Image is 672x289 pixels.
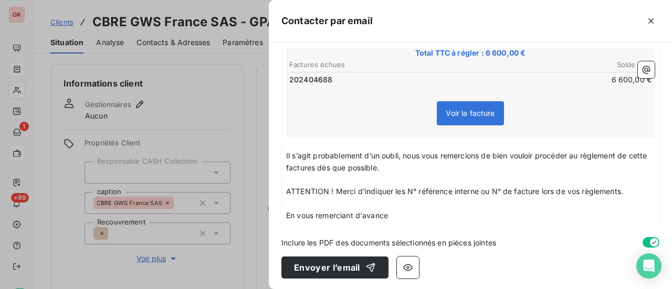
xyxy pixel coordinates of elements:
span: En vous remerciant d'avance [286,211,388,220]
button: Envoyer l’email [281,256,388,279]
span: Total TTC à régler : 6 600,00 € [288,48,653,58]
th: Solde TTC [471,59,652,70]
span: Il s’agit probablement d’un oubli, nous vous remercions de bien vouloir procéder au règlement de ... [286,151,649,172]
th: Factures échues [289,59,470,70]
span: Inclure les PDF des documents sélectionnés en pièces jointes [281,237,496,248]
div: Open Intercom Messenger [636,253,661,279]
h5: Contacter par email [281,14,373,28]
span: ATTENTION ! Merci d'indiquer les N° référence interne ou N° de facture lors de vos règlements. [286,187,623,196]
span: Voir la facture [446,109,495,117]
td: 6 600,00 € [471,74,652,85]
span: 202404688 [289,74,332,85]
